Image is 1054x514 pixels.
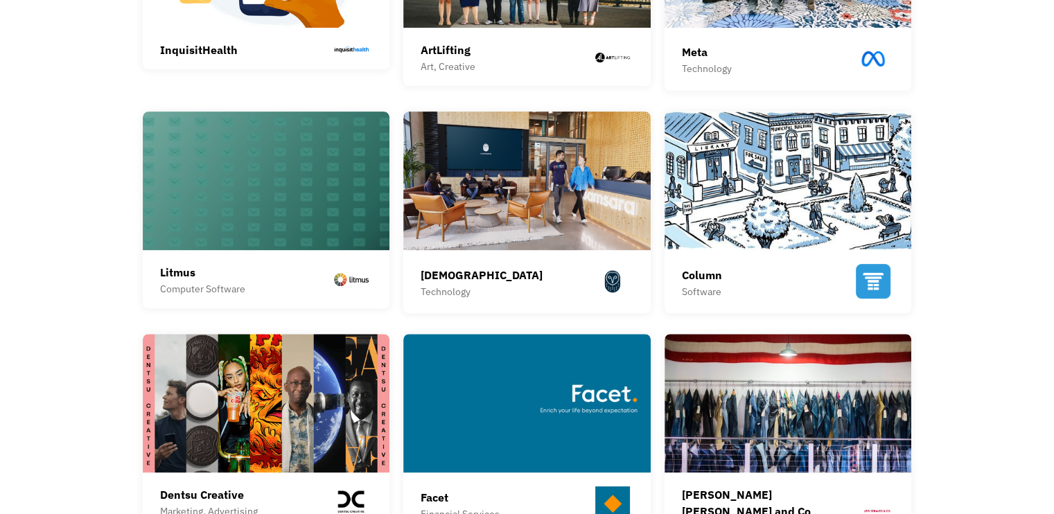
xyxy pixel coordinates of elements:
a: [DEMOGRAPHIC_DATA]Technology [403,112,651,313]
div: ArtLifting [421,42,475,58]
div: Litmus [160,264,245,281]
div: Art, Creative [421,58,475,75]
div: Computer Software [160,281,245,297]
a: ColumnSoftware [665,112,912,313]
div: Dentsu Creative [160,486,258,503]
div: Meta [682,44,732,60]
a: LitmusComputer Software [143,112,390,308]
div: Technology [682,60,732,77]
div: Technology [421,283,543,300]
div: Facet [421,489,500,506]
div: [DEMOGRAPHIC_DATA] [421,267,543,283]
div: InquisitHealth [160,42,238,58]
div: Column [682,267,722,283]
div: Software [682,283,722,300]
